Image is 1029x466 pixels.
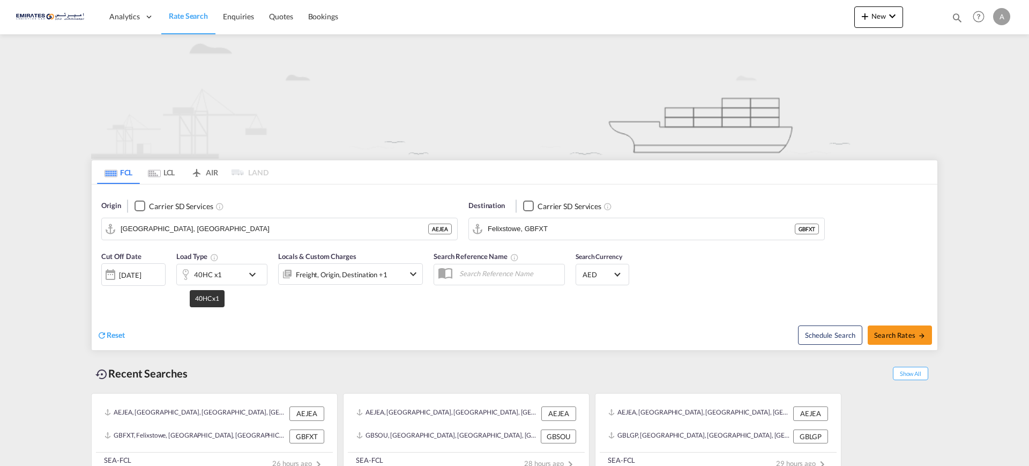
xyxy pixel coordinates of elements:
[951,12,963,28] div: icon-magnify
[278,263,423,285] div: Freight Origin Destination Factory Stuffingicon-chevron-down
[874,331,926,339] span: Search Rates
[510,253,519,262] md-icon: Your search will be saved by the below given name
[859,12,899,20] span: New
[169,11,208,20] span: Rate Search
[119,270,141,280] div: [DATE]
[603,202,612,211] md-icon: Unchecked: Search for CY (Container Yard) services for all selected carriers.Checked : Search for...
[140,160,183,184] md-tab-item: LCL
[97,330,125,342] div: icon-refreshReset
[194,267,222,282] div: 40HC x1
[468,201,505,211] span: Destination
[195,294,219,302] span: 40HC x1
[583,270,613,279] span: AED
[95,368,108,381] md-icon: icon-backup-restore
[308,12,338,21] span: Bookings
[16,5,88,29] img: c67187802a5a11ec94275b5db69a26e6.png
[101,201,121,211] span: Origin
[176,252,219,261] span: Load Type
[97,160,269,184] md-pagination-wrapper: Use the left and right arrow keys to navigate between tabs
[356,406,539,420] div: AEJEA, Jebel Ali, United Arab Emirates, Middle East, Middle East
[488,221,795,237] input: Search by Port
[793,430,828,443] div: GBLGP
[101,252,141,261] span: Cut Off Date
[356,430,538,443] div: GBSOU, Southampton, United Kingdom, GB & Ireland, Europe
[104,455,131,465] div: SEA-FCL
[886,10,899,23] md-icon: icon-chevron-down
[101,263,166,286] div: [DATE]
[434,252,519,261] span: Search Reference Name
[893,367,928,380] span: Show All
[854,6,903,28] button: icon-plus 400-fgNewicon-chevron-down
[109,11,140,22] span: Analytics
[523,201,601,212] md-checkbox: Checkbox No Ink
[608,455,635,465] div: SEA-FCL
[454,265,564,282] input: Search Reference Name
[105,430,287,443] div: GBFXT, Felixstowe, United Kingdom, GB & Ireland, Europe
[795,224,819,234] div: GBFXT
[951,12,963,24] md-icon: icon-magnify
[278,252,356,261] span: Locals & Custom Charges
[407,268,420,280] md-icon: icon-chevron-down
[538,201,601,212] div: Carrier SD Services
[289,430,324,443] div: GBFXT
[608,406,791,420] div: AEJEA, Jebel Ali, United Arab Emirates, Middle East, Middle East
[135,201,213,212] md-checkbox: Checkbox No Ink
[176,264,267,285] div: 40HC x1icon-chevron-down
[993,8,1010,25] div: A
[469,218,824,240] md-input-container: Felixstowe, GBFXT
[868,326,932,345] button: Search Ratesicon-arrow-right
[105,406,287,420] div: AEJEA, Jebel Ali, United Arab Emirates, Middle East, Middle East
[223,12,254,21] span: Enquiries
[97,330,107,340] md-icon: icon-refresh
[121,221,428,237] input: Search by Port
[970,8,988,26] span: Help
[859,10,871,23] md-icon: icon-plus 400-fg
[581,267,623,282] md-select: Select Currency: د.إ AEDUnited Arab Emirates Dirham
[97,160,140,184] md-tab-item: FCL
[190,166,203,174] md-icon: icon-airplane
[183,160,226,184] md-tab-item: AIR
[107,330,125,339] span: Reset
[798,326,862,345] button: Note: By default Schedule search will only considerorigin ports, destination ports and cut off da...
[541,406,576,420] div: AEJEA
[296,267,387,282] div: Freight Origin Destination Factory Stuffing
[215,202,224,211] md-icon: Unchecked: Search for CY (Container Yard) services for all selected carriers.Checked : Search for...
[289,406,324,420] div: AEJEA
[576,253,622,261] span: Search Currency
[970,8,993,27] div: Help
[101,285,109,299] md-datepicker: Select
[793,406,828,420] div: AEJEA
[356,455,383,465] div: SEA-FCL
[102,218,457,240] md-input-container: Jebel Ali, AEJEA
[246,268,264,281] md-icon: icon-chevron-down
[541,430,576,443] div: GBSOU
[149,201,213,212] div: Carrier SD Services
[918,332,926,339] md-icon: icon-arrow-right
[269,12,293,21] span: Quotes
[91,34,938,159] img: new-FCL.png
[428,224,452,234] div: AEJEA
[92,184,937,350] div: Origin Checkbox No InkUnchecked: Search for CY (Container Yard) services for all selected carrier...
[210,253,219,262] md-icon: Select multiple loads to view rates
[608,430,791,443] div: GBLGP, London Gateway Port, United Kingdom, GB & Ireland, Europe
[91,361,192,386] div: Recent Searches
